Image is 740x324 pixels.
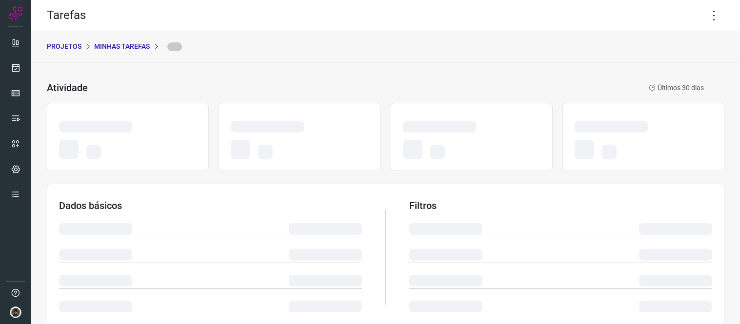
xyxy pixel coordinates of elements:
img: d44150f10045ac5288e451a80f22ca79.png [10,306,21,318]
p: Minhas Tarefas [94,41,150,52]
h3: Dados básicos [59,200,362,211]
img: Logo [8,6,23,20]
p: PROJETOS [47,41,81,52]
h3: Atividade [47,82,88,94]
p: Últimos 30 dias [649,83,704,93]
h3: Filtros [409,200,712,211]
h2: Tarefas [47,8,86,22]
